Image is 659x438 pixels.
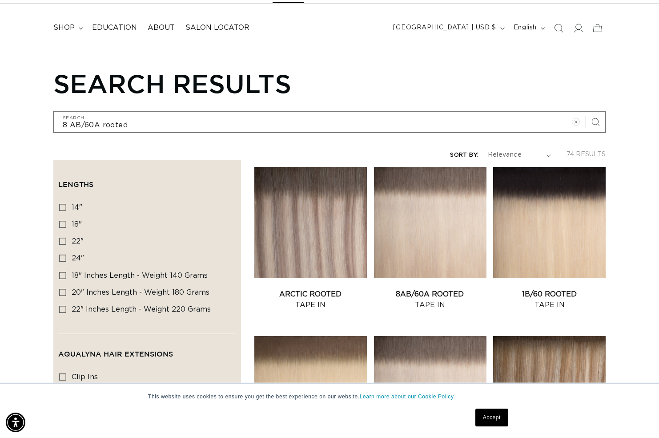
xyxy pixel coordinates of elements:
span: [GEOGRAPHIC_DATA] | USD $ [393,23,496,32]
a: 1B/60 Rooted Tape In [493,289,606,310]
span: 18" Inches length - Weight 140 grams [72,272,208,279]
span: shop [53,23,75,32]
h1: Search results [53,68,606,98]
a: Accept [475,409,508,426]
a: 8AB/60A Rooted Tape In [374,289,486,310]
button: Search [586,112,605,132]
span: Salon Locator [185,23,249,32]
span: 22" Inches length - Weight 220 grams [72,306,211,313]
span: 14" [72,204,82,211]
span: Lengths [58,180,93,188]
button: Clear search term [566,112,586,132]
a: Education [87,18,142,38]
a: Salon Locator [180,18,255,38]
span: 22" [72,238,84,245]
summary: shop [48,18,87,38]
span: English [514,23,537,32]
a: Arctic Rooted Tape In [254,289,367,310]
input: Search [54,112,605,132]
span: 74 results [567,151,606,158]
a: About [142,18,180,38]
span: Education [92,23,137,32]
span: clip ins [72,373,98,381]
span: AquaLyna Hair Extensions [58,350,173,358]
button: [GEOGRAPHIC_DATA] | USD $ [388,20,508,36]
summary: AquaLyna Hair Extensions (0 selected) [58,334,236,366]
label: Sort by: [450,152,478,158]
summary: Search [549,18,568,38]
span: 20" Inches length - Weight 180 grams [72,289,209,296]
summary: Lengths (0 selected) [58,165,236,197]
div: Accessibility Menu [6,413,25,432]
span: 24" [72,255,84,262]
span: 18" [72,221,82,228]
span: About [148,23,175,32]
a: Learn more about our Cookie Policy. [360,393,455,400]
button: English [508,20,549,36]
p: This website uses cookies to ensure you get the best experience on our website. [148,393,511,401]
